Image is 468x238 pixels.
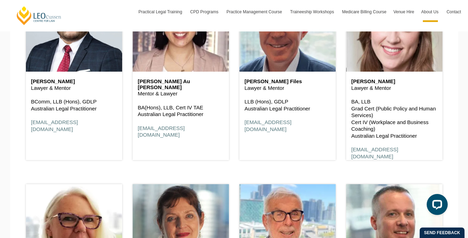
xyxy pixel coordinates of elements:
a: [EMAIL_ADDRESS][DOMAIN_NAME] [245,119,292,132]
a: [PERSON_NAME] Centre for Law [16,6,62,26]
p: BA(Hons), LLB, Cert IV TAE Australian Legal Practitioner [138,104,224,118]
h6: [PERSON_NAME] Files [245,79,330,85]
p: Mentor & Lawyer [138,90,224,97]
a: [EMAIL_ADDRESS][DOMAIN_NAME] [31,119,78,132]
p: BA, LLB Grad Cert (Public Policy and Human Services) Cert IV (Workplace and Business Coaching) Au... [351,98,437,139]
h6: [PERSON_NAME] [31,79,117,85]
p: Lawyer & Mentor [351,85,437,92]
a: About Us [418,2,443,22]
p: Lawyer & Mentor [245,85,330,92]
h6: [PERSON_NAME] Au [PERSON_NAME] [138,79,224,90]
iframe: LiveChat chat widget [421,191,450,221]
p: BComm, LLB (Hons), GDLP Australian Legal Practitioner [31,98,117,112]
a: Practice Management Course [223,2,287,22]
h6: [PERSON_NAME] [351,79,437,85]
a: Medicare Billing Course [338,2,390,22]
p: Lawyer & Mentor [31,85,117,92]
a: Traineeship Workshops [287,2,338,22]
a: Practical Legal Training [135,2,187,22]
a: [EMAIL_ADDRESS][DOMAIN_NAME] [138,125,185,138]
a: Contact [443,2,464,22]
a: CPD Programs [187,2,223,22]
p: LLB (Hons), GDLP Australian Legal Practitioner [245,98,330,112]
a: [EMAIL_ADDRESS][DOMAIN_NAME] [351,146,398,159]
a: Venue Hire [390,2,418,22]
